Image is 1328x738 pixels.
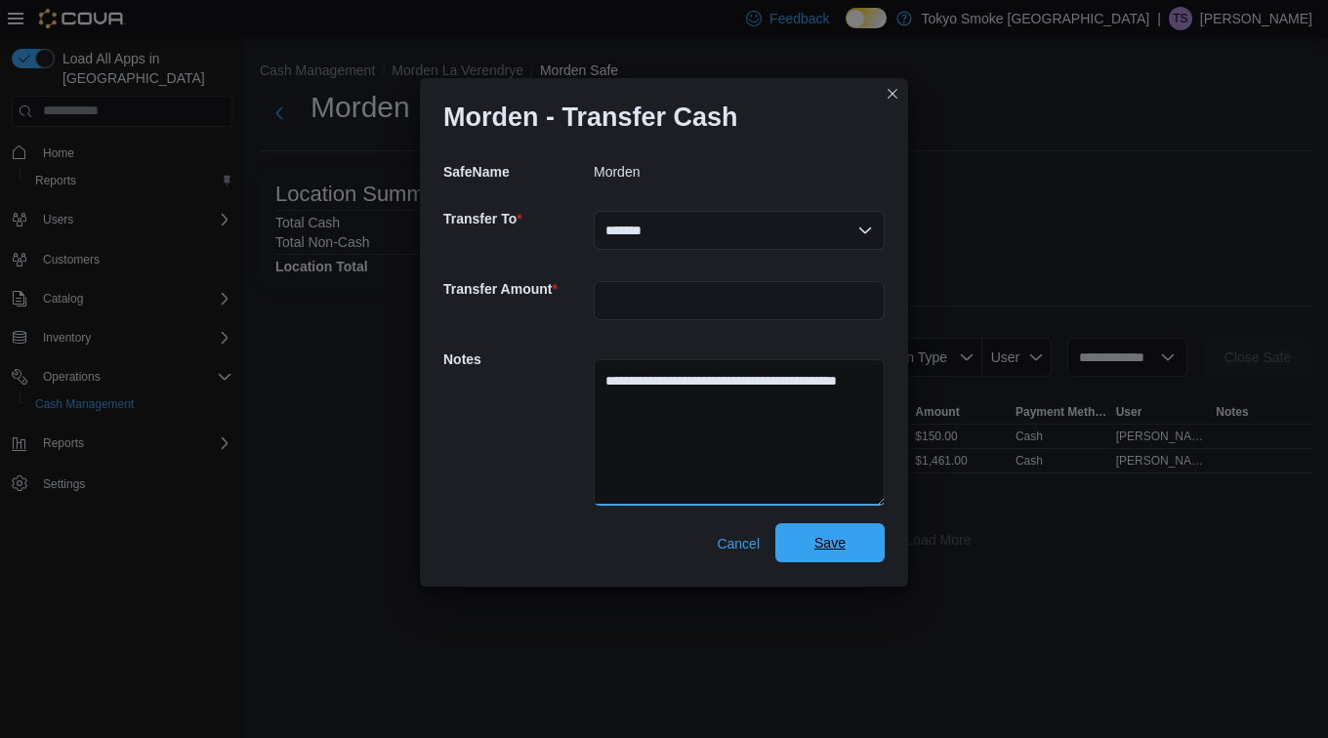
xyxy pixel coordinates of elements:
h5: Transfer Amount [443,269,590,308]
h5: Transfer To [443,199,590,238]
button: Cancel [709,524,768,563]
p: Morden [594,164,640,180]
h5: SafeName [443,152,590,191]
button: Save [775,523,885,562]
h5: Notes [443,340,590,379]
h1: Morden - Transfer Cash [443,102,738,133]
button: Closes this modal window [881,82,904,105]
span: Save [814,533,846,553]
span: Cancel [717,534,760,553]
